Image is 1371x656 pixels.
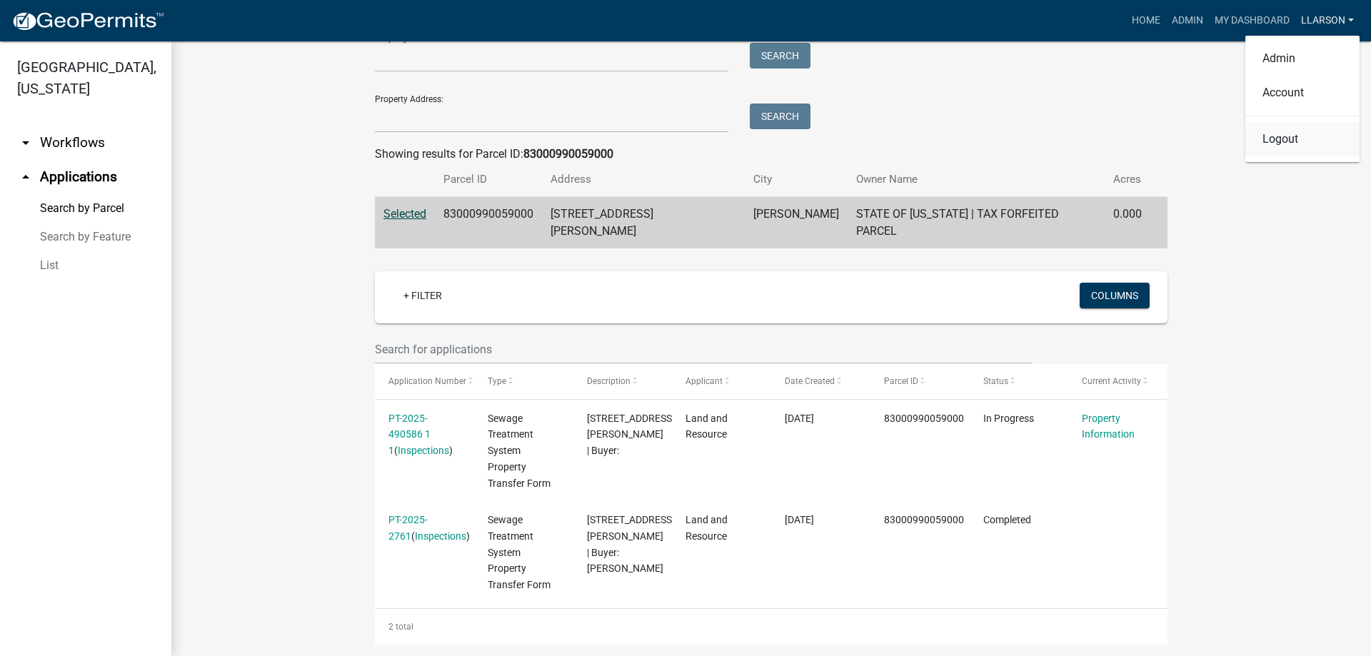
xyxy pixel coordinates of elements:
[435,163,542,196] th: Parcel ID
[970,364,1069,398] datatable-header-cell: Status
[1082,413,1135,440] a: Property Information
[388,413,431,457] a: PT-2025-490586 1 1
[542,197,745,249] td: [STREET_ADDRESS][PERSON_NAME]
[745,197,848,249] td: [PERSON_NAME]
[375,609,1167,645] div: 2 total
[785,376,835,386] span: Date Created
[1245,122,1360,156] a: Logout
[488,376,506,386] span: Type
[398,445,449,456] a: Inspections
[750,104,810,129] button: Search
[870,364,970,398] datatable-header-cell: Parcel ID
[1082,376,1141,386] span: Current Activity
[983,376,1008,386] span: Status
[375,335,1032,364] input: Search for applications
[523,147,613,161] strong: 83000990059000
[1105,163,1150,196] th: Acres
[848,197,1105,249] td: STATE OF [US_STATE] | TAX FORFEITED PARCEL
[884,376,918,386] span: Parcel ID
[488,514,551,590] span: Sewage Treatment System Property Transfer Form
[1068,364,1167,398] datatable-header-cell: Current Activity
[884,514,964,525] span: 83000990059000
[587,514,675,574] span: 518 SAWYER AVE | Buyer: Justin Chatman
[17,168,34,186] i: arrow_drop_up
[785,413,814,424] span: 10/09/2025
[587,376,631,386] span: Description
[388,514,428,542] a: PT-2025-2761
[375,364,474,398] datatable-header-cell: Application Number
[1166,7,1209,34] a: Admin
[388,410,460,459] div: ( )
[685,413,728,440] span: Land and Resource
[884,413,964,424] span: 83000990059000
[1245,36,1360,162] div: llarson
[750,43,810,69] button: Search
[542,163,745,196] th: Address
[983,413,1034,424] span: In Progress
[1080,283,1150,308] button: Columns
[1105,197,1150,249] td: 0.000
[983,514,1031,525] span: Completed
[1209,7,1295,34] a: My Dashboard
[685,514,728,542] span: Land and Resource
[745,163,848,196] th: City
[785,514,814,525] span: 10/09/2025
[1295,7,1360,34] a: llarson
[848,163,1105,196] th: Owner Name
[685,376,723,386] span: Applicant
[587,413,675,457] span: 518 SAWYER AVE | Buyer:
[392,283,453,308] a: + Filter
[375,146,1167,163] div: Showing results for Parcel ID:
[573,364,673,398] datatable-header-cell: Description
[488,413,551,489] span: Sewage Treatment System Property Transfer Form
[435,197,542,249] td: 83000990059000
[388,376,466,386] span: Application Number
[1245,41,1360,76] a: Admin
[1126,7,1166,34] a: Home
[415,530,466,542] a: Inspections
[771,364,870,398] datatable-header-cell: Date Created
[672,364,771,398] datatable-header-cell: Applicant
[474,364,573,398] datatable-header-cell: Type
[388,512,460,545] div: ( )
[383,207,426,221] a: Selected
[17,134,34,151] i: arrow_drop_down
[1245,76,1360,110] a: Account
